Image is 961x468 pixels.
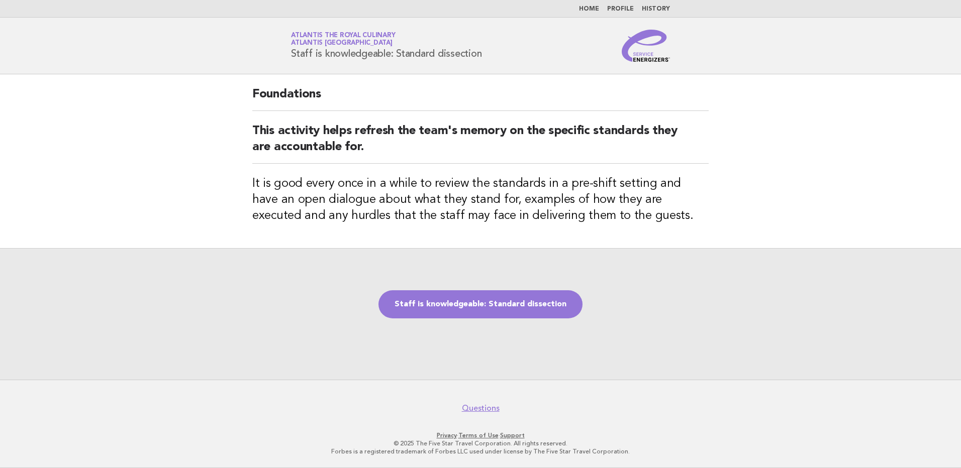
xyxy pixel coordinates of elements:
img: Service Energizers [622,30,670,62]
h2: Foundations [252,86,709,111]
a: Atlantis the Royal CulinaryAtlantis [GEOGRAPHIC_DATA] [291,32,395,46]
a: Questions [462,403,500,413]
a: Profile [607,6,634,12]
h2: This activity helps refresh the team's memory on the specific standards they are accountable for. [252,123,709,164]
a: Staff is knowledgeable: Standard dissection [378,290,583,318]
a: Home [579,6,599,12]
a: History [642,6,670,12]
a: Privacy [437,432,457,439]
h3: It is good every once in a while to review the standards in a pre-shift setting and have an open ... [252,176,709,224]
p: © 2025 The Five Star Travel Corporation. All rights reserved. [173,439,788,447]
h1: Staff is knowledgeable: Standard dissection [291,33,482,59]
a: Terms of Use [458,432,499,439]
p: Forbes is a registered trademark of Forbes LLC used under license by The Five Star Travel Corpora... [173,447,788,455]
span: Atlantis [GEOGRAPHIC_DATA] [291,40,393,47]
p: · · [173,431,788,439]
a: Support [500,432,525,439]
